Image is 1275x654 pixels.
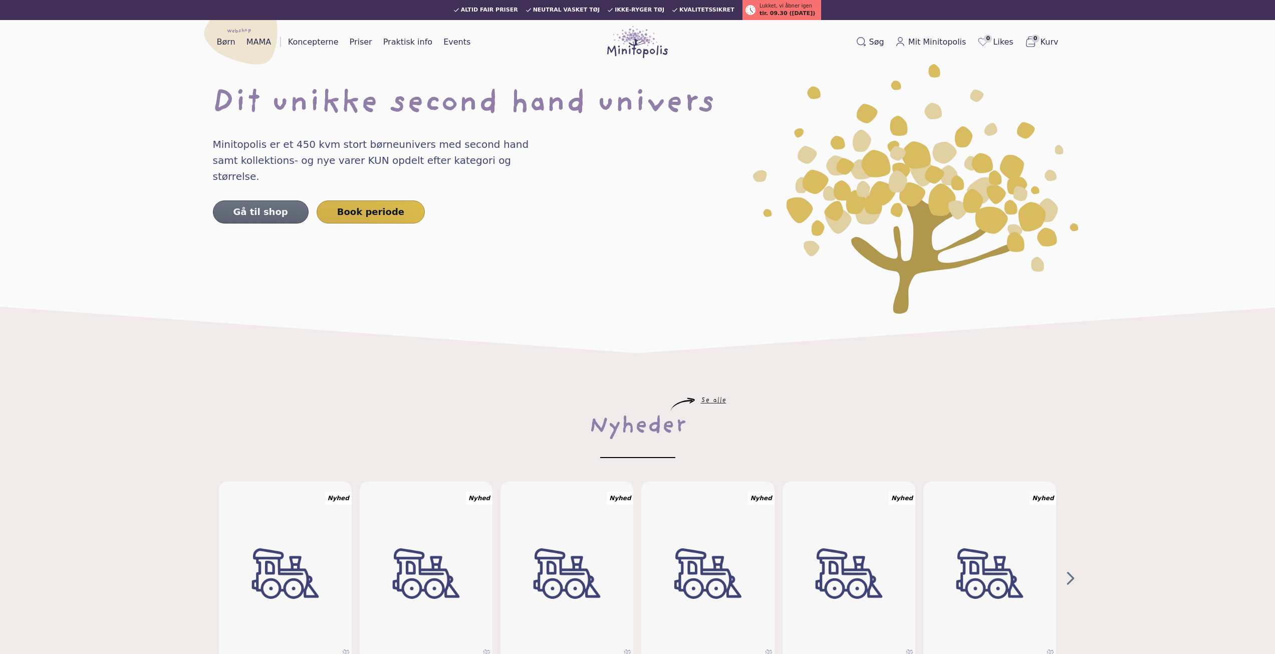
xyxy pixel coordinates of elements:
[213,200,309,224] a: Gå til shop
[973,34,1017,51] a: 0Likes
[213,34,239,50] a: Børn
[346,34,376,50] a: Priser
[1041,36,1059,48] span: Kurv
[242,34,276,50] a: MAMA
[533,7,600,13] span: Neutral vasket tøj
[759,10,815,18] span: tir. 09.30 ([DATE])
[993,36,1013,48] span: Likes
[213,136,550,184] h4: Minitopolis er et 450 kvm stort børneunivers med second hand samt kollektions- og nye varer KUN o...
[984,35,992,43] span: 0
[908,36,966,48] span: Mit Minitopolis
[466,492,492,505] div: Nyhed
[889,492,915,505] div: Nyhed
[1030,492,1056,505] div: Nyhed
[852,34,888,50] button: Søg
[284,34,343,50] a: Koncepterne
[1063,570,1079,586] button: Next Page
[379,34,436,50] a: Praktisk info
[607,492,633,505] div: Nyhed
[461,7,518,13] span: Altid fair priser
[1032,35,1040,43] span: 0
[748,492,775,505] div: Nyhed
[213,88,1063,120] h1: Dit unikke second hand univers
[325,492,352,505] div: Nyhed
[439,34,474,50] a: Events
[607,26,668,58] img: Minitopolis logo
[869,36,884,48] span: Søg
[1021,34,1063,51] button: 0Kurv
[701,398,726,404] a: Se alle
[891,34,970,50] a: Mit Minitopolis
[759,2,812,10] span: Lukket, vi åbner igen
[679,7,734,13] span: Kvalitetssikret
[753,64,1079,314] img: Minitopolis' logo som et gul blomst
[317,200,425,224] a: Book periode
[589,411,686,443] div: Nyheder
[615,7,664,13] span: Ikke-ryger tøj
